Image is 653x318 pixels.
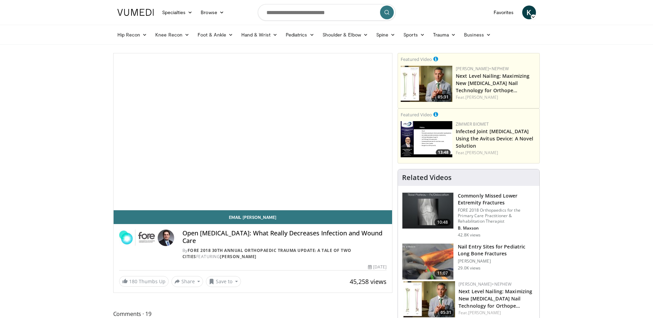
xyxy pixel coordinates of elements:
a: Next Level Nailing: Maximizing New [MEDICAL_DATA] Nail Technology for Orthope… [459,288,532,309]
div: Feat. [456,94,537,100]
a: Infected Joint [MEDICAL_DATA] Using the Avitus Device: A Novel Solution [456,128,533,149]
img: f5bb47d0-b35c-4442-9f96-a7b2c2350023.150x105_q85_crop-smart_upscale.jpg [403,281,455,317]
img: f5bb47d0-b35c-4442-9f96-a7b2c2350023.150x105_q85_crop-smart_upscale.jpg [401,66,452,102]
span: 05:31 [439,309,453,316]
a: 05:31 [403,281,455,317]
a: 180 Thumbs Up [119,276,169,287]
h4: Related Videos [402,173,452,182]
a: 05:31 [401,66,452,102]
a: [PERSON_NAME] [220,254,256,259]
p: 42.8K views [458,232,481,238]
a: Business [460,28,495,42]
span: 05:31 [436,94,451,100]
h4: Open [MEDICAL_DATA]: What Really Decreases Infection and Wound Care [182,230,387,244]
a: Zimmer Biomet [456,121,489,127]
img: Avatar [158,230,174,246]
h3: Commonly Missed Lower Extremity Fractures [458,192,535,206]
span: 180 [129,278,137,285]
div: Feat. [459,310,534,316]
img: d5ySKFN8UhyXrjO34xMDoxOjA4MTsiGN_2.150x105_q85_crop-smart_upscale.jpg [402,244,453,279]
img: 4aa379b6-386c-4fb5-93ee-de5617843a87.150x105_q85_crop-smart_upscale.jpg [402,193,453,229]
span: 10:48 [434,219,451,226]
small: Featured Video [401,56,432,62]
a: 13:48 [401,121,452,157]
a: Email [PERSON_NAME] [114,210,392,224]
div: Feat. [456,150,537,156]
a: FORE 2018 30th Annual Orthopaedic Trauma Update: A Tale of Two Cities [182,247,351,259]
a: Foot & Ankle [193,28,237,42]
a: [PERSON_NAME]+Nephew [459,281,512,287]
a: Trauma [429,28,460,42]
button: Share [171,276,203,287]
span: 45,258 views [350,277,387,286]
span: 13:48 [436,149,451,156]
a: K [522,6,536,19]
a: Spine [372,28,399,42]
a: [PERSON_NAME] [465,94,498,100]
a: 10:48 Commonly Missed Lower Extremity Fractures FORE 2018 Orthopaedics for the Primary Care Pract... [402,192,535,238]
img: VuMedi Logo [117,9,154,16]
input: Search topics, interventions [258,4,396,21]
small: Featured Video [401,112,432,118]
a: Next Level Nailing: Maximizing New [MEDICAL_DATA] Nail Technology for Orthope… [456,73,529,94]
a: Favorites [489,6,518,19]
p: 29.0K views [458,265,481,271]
div: By FEATURING [182,247,387,260]
video-js: Video Player [114,53,392,210]
a: Knee Recon [151,28,193,42]
p: FORE 2018 Orthopaedics for the Primary Care Practitioner & Rehabilitation Therapist [458,208,535,224]
a: Sports [399,28,429,42]
p: B. Maxson [458,225,535,231]
a: Browse [197,6,228,19]
button: Save to [206,276,241,287]
p: [PERSON_NAME] [458,258,535,264]
span: 11:07 [434,270,451,277]
a: [PERSON_NAME]+Nephew [456,66,509,72]
a: Specialties [158,6,197,19]
a: Pediatrics [282,28,318,42]
img: FORE 2018 30th Annual Orthopaedic Trauma Update: A Tale of Two Cities [119,230,155,246]
img: 6109daf6-8797-4a77-88a1-edd099c0a9a9.150x105_q85_crop-smart_upscale.jpg [401,121,452,157]
h3: Nail Entry Sites for Pediatric Long Bone Fractures [458,243,535,257]
div: [DATE] [368,264,387,270]
a: 11:07 Nail Entry Sites for Pediatric Long Bone Fractures [PERSON_NAME] 29.0K views [402,243,535,280]
a: Hand & Wrist [237,28,282,42]
a: Shoulder & Elbow [318,28,372,42]
a: Hip Recon [113,28,151,42]
a: [PERSON_NAME] [468,310,501,316]
a: [PERSON_NAME] [465,150,498,156]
